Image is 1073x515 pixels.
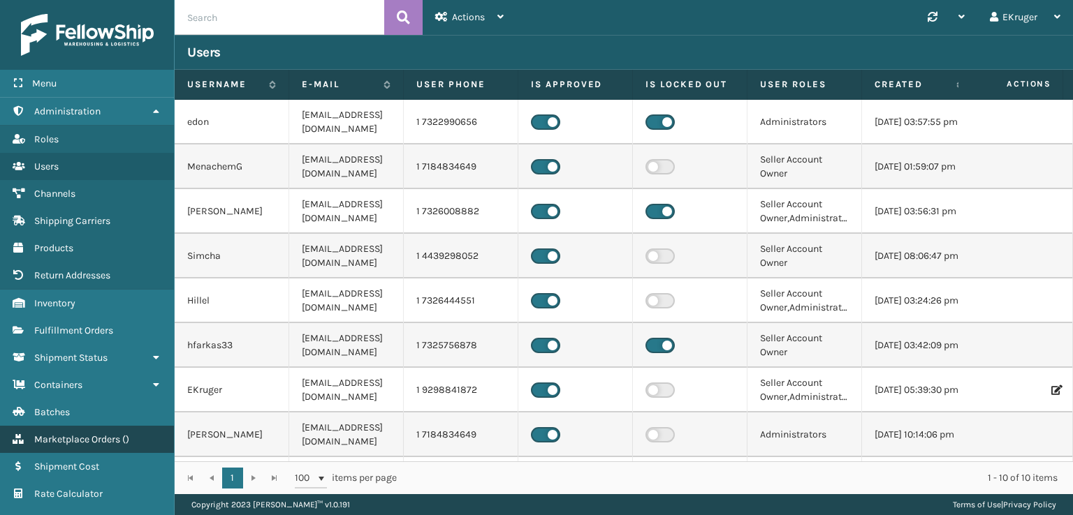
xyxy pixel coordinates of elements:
span: Containers [34,379,82,391]
label: User phone [416,78,505,91]
span: items per page [295,468,397,488]
label: E-mail [302,78,377,91]
td: [DATE] 08:24:39 pm [862,457,977,502]
td: [DATE] 08:06:47 pm [862,234,977,278]
td: Seller Account Owner [747,323,862,368]
label: Is Locked Out [645,78,734,91]
span: Menu [32,77,57,89]
td: edon [175,100,289,144]
span: Users [34,161,59,172]
a: Terms of Use [953,500,1001,509]
td: Seller Account Owner,Administrators [747,368,862,412]
td: [DATE] 03:42:09 pm [862,323,977,368]
td: 1 4439298052 [404,234,518,278]
span: Actions [963,73,1060,96]
td: [EMAIL_ADDRESS][DOMAIN_NAME] [289,234,404,278]
label: Is Approved [531,78,620,91]
span: 100 [295,471,316,485]
td: Seller Account Owner [747,144,862,189]
td: 1 7322990656 [404,100,518,144]
td: [PERSON_NAME] [175,412,289,457]
td: Administrators [747,100,862,144]
i: Edit [1051,385,1060,395]
span: Actions [452,11,485,23]
td: [DATE] 10:14:06 pm [862,412,977,457]
td: 1 7184834649 [404,412,518,457]
a: Privacy Policy [1003,500,1056,509]
td: [DATE] 01:59:07 pm [862,144,977,189]
td: [DATE] 03:56:31 pm [862,189,977,234]
td: Hillel [175,278,289,323]
span: Roles [34,133,59,145]
td: [EMAIL_ADDRESS][DOMAIN_NAME] [289,323,404,368]
div: | [953,494,1056,515]
td: Seller Account Owner,Administrators [747,189,862,234]
label: User Roles [760,78,849,91]
span: Batches [34,406,70,418]
div: 1 - 10 of 10 items [416,471,1058,485]
h3: Users [187,44,221,61]
td: [EMAIL_ADDRESS][DOMAIN_NAME] [289,368,404,412]
td: 1 7326444551 [404,278,518,323]
td: Simcha [175,234,289,278]
td: 1 7326041124 [404,457,518,502]
td: Seller Account Owner [747,234,862,278]
span: Rate Calculator [34,488,103,500]
td: [EMAIL_ADDRESS][DOMAIN_NAME] [289,412,404,457]
td: 1 7326008882 [404,189,518,234]
span: Inventory [34,297,75,309]
a: 1 [222,468,243,488]
td: 1 7184834649 [404,144,518,189]
td: Seller Account Owner,Administrators [747,278,862,323]
span: ( ) [122,433,129,445]
td: [EMAIL_ADDRESS][DOMAIN_NAME] [289,189,404,234]
td: [DATE] 03:24:26 pm [862,278,977,323]
p: Copyright 2023 [PERSON_NAME]™ v 1.0.191 [191,494,350,515]
td: [EMAIL_ADDRESS][DOMAIN_NAME] [289,144,404,189]
td: Elkanah [175,457,289,502]
td: [EMAIL_ADDRESS][DOMAIN_NAME] [289,100,404,144]
label: Username [187,78,262,91]
td: MenachemG [175,144,289,189]
td: [EMAIL_ADDRESS][DOMAIN_NAME] [289,278,404,323]
span: Shipping Carriers [34,215,110,227]
td: [EMAIL_ADDRESS][DOMAIN_NAME] [289,457,404,502]
td: [PERSON_NAME] [175,189,289,234]
td: Seller Account Owner [747,457,862,502]
span: Administration [34,105,101,117]
td: 1 7325756878 [404,323,518,368]
span: Fulfillment Orders [34,324,113,336]
td: EKruger [175,368,289,412]
td: 1 9298841872 [404,368,518,412]
label: Created [875,78,949,91]
span: Channels [34,188,75,200]
td: [DATE] 03:57:55 pm [862,100,977,144]
img: logo [21,14,154,56]
td: hfarkas33 [175,323,289,368]
span: Return Addresses [34,269,110,281]
span: Marketplace Orders [34,433,120,445]
span: Shipment Cost [34,461,99,472]
td: [DATE] 05:39:30 pm [862,368,977,412]
span: Shipment Status [34,352,108,364]
td: Administrators [747,412,862,457]
span: Products [34,242,73,254]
